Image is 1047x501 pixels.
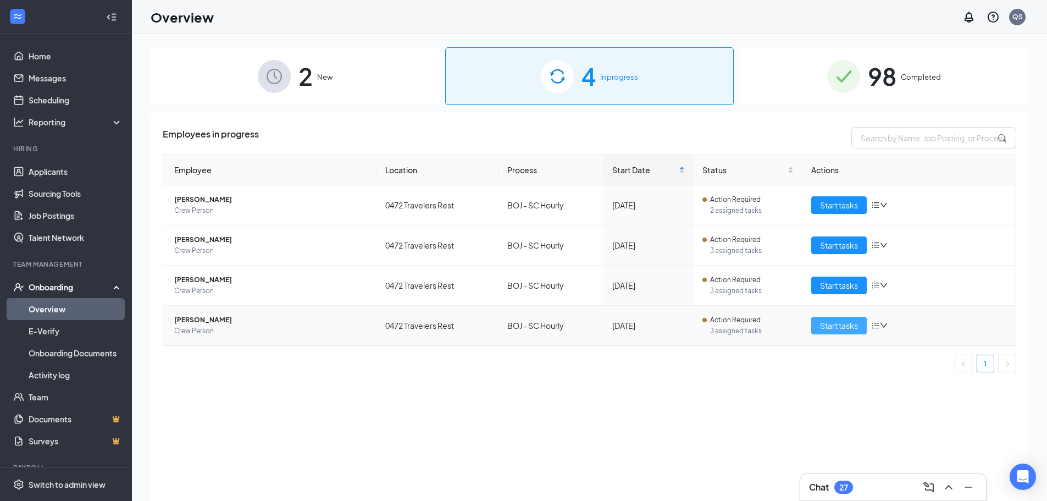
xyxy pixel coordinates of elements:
span: right [1004,361,1011,367]
span: Crew Person [174,245,368,256]
div: Team Management [13,260,120,269]
td: BOJ - SC Hourly [498,306,603,345]
input: Search by Name, Job Posting, or Process [851,127,1016,149]
h1: Overview [151,8,214,26]
div: [DATE] [612,320,685,332]
button: Start tasks [811,317,867,334]
span: Action Required [710,315,761,326]
div: Hiring [13,144,120,153]
a: 1 [977,355,994,372]
svg: ComposeMessage [922,481,935,494]
div: Onboarding [29,282,113,293]
svg: QuestionInfo [987,10,1000,24]
a: Sourcing Tools [29,183,123,205]
svg: UserCheck [13,282,24,293]
td: 0472 Travelers Rest [376,306,498,345]
span: Crew Person [174,326,368,337]
li: Previous Page [955,355,972,372]
div: Reporting [29,117,123,128]
span: bars [871,321,880,330]
td: 0472 Travelers Rest [376,185,498,225]
button: Start tasks [811,196,867,214]
a: E-Verify [29,320,123,342]
td: BOJ - SC Hourly [498,225,603,266]
svg: WorkstreamLogo [12,11,23,22]
span: down [880,201,888,209]
a: Overview [29,298,123,320]
svg: Settings [13,479,24,490]
span: Action Required [710,274,761,285]
button: left [955,355,972,372]
span: 2 [298,57,313,95]
td: 0472 Travelers Rest [376,266,498,306]
div: 27 [839,483,848,492]
span: Start Date [612,164,677,176]
span: Start tasks [820,320,858,332]
svg: ChevronUp [942,481,955,494]
div: Open Intercom Messenger [1010,464,1036,490]
span: bars [871,201,880,210]
a: Home [29,45,123,67]
a: SurveysCrown [29,430,123,452]
span: 3 assigned tasks [710,285,794,296]
span: Crew Person [174,205,368,216]
li: Next Page [999,355,1016,372]
th: Location [376,155,498,185]
span: Action Required [710,234,761,245]
td: BOJ - SC Hourly [498,185,603,225]
span: Crew Person [174,285,368,296]
span: Action Required [710,194,761,205]
span: 98 [868,57,896,95]
a: Activity log [29,364,123,386]
span: Start tasks [820,239,858,251]
span: [PERSON_NAME] [174,234,368,245]
a: DocumentsCrown [29,408,123,430]
th: Actions [802,155,1016,185]
a: Messages [29,67,123,89]
th: Process [498,155,603,185]
span: Status [702,164,785,176]
button: ChevronUp [940,478,957,496]
span: down [880,282,888,289]
svg: Analysis [13,117,24,128]
span: bars [871,281,880,290]
a: Talent Network [29,227,123,249]
td: 0472 Travelers Rest [376,225,498,266]
div: QS [1012,12,1023,21]
div: [DATE] [612,239,685,251]
a: Team [29,386,123,408]
span: Start tasks [820,199,858,211]
a: Applicants [29,161,123,183]
span: [PERSON_NAME] [174,194,368,205]
button: ComposeMessage [920,478,938,496]
span: bars [871,241,880,250]
svg: Collapse [106,12,117,23]
svg: Minimize [962,481,975,494]
button: Start tasks [811,236,867,254]
a: Onboarding Documents [29,342,123,364]
button: Start tasks [811,277,867,294]
span: 3 assigned tasks [710,326,794,337]
span: New [317,71,333,82]
span: 2 assigned tasks [710,205,794,216]
a: Scheduling [29,89,123,111]
span: Completed [901,71,941,82]
span: down [880,241,888,249]
span: 3 assigned tasks [710,245,794,256]
td: BOJ - SC Hourly [498,266,603,306]
span: left [960,361,967,367]
li: 1 [977,355,994,372]
span: down [880,322,888,329]
h3: Chat [809,481,829,493]
th: Status [694,155,802,185]
span: 4 [581,57,596,95]
a: Job Postings [29,205,123,227]
div: [DATE] [612,199,685,211]
span: [PERSON_NAME] [174,315,368,326]
div: Switch to admin view [29,479,106,490]
span: In progress [600,71,638,82]
span: [PERSON_NAME] [174,274,368,285]
button: right [999,355,1016,372]
button: Minimize [960,478,977,496]
th: Employee [163,155,376,185]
